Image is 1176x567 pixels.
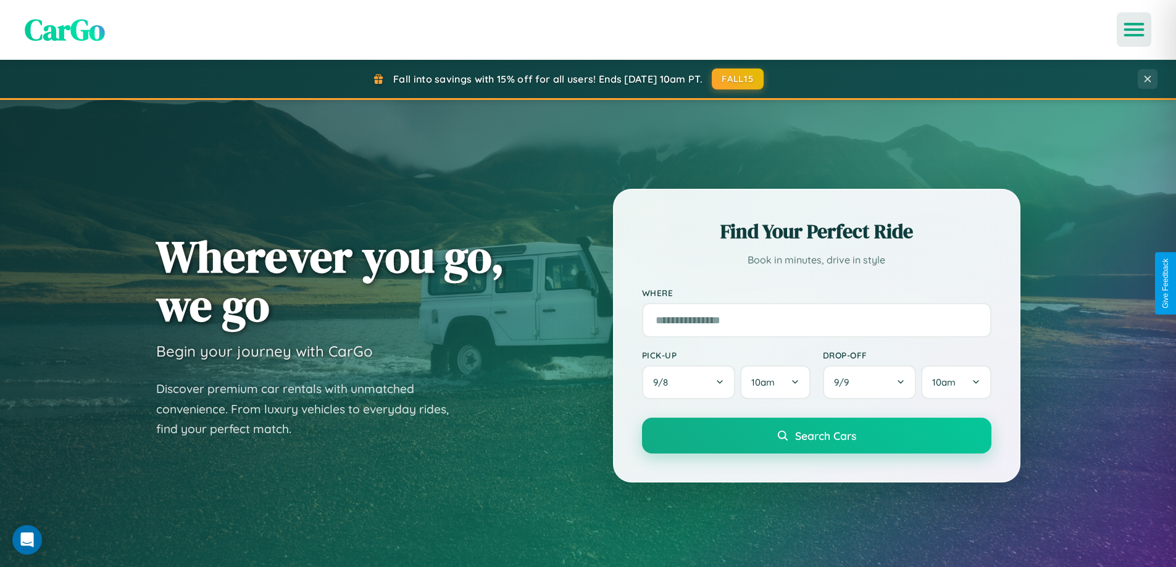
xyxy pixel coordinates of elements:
div: Give Feedback [1161,259,1170,308]
p: Book in minutes, drive in style [642,251,991,269]
button: Open menu [1117,12,1151,47]
h3: Begin your journey with CarGo [156,342,373,360]
button: 9/9 [823,365,917,399]
button: 10am [740,365,810,399]
div: Open Intercom Messenger [12,525,42,555]
h1: Wherever you go, we go [156,232,504,329]
span: 9 / 8 [653,376,674,388]
span: 10am [751,376,775,388]
span: Fall into savings with 15% off for all users! Ends [DATE] 10am PT. [393,73,703,85]
button: 10am [921,365,991,399]
button: Search Cars [642,418,991,453]
label: Pick-up [642,350,811,360]
button: FALL15 [712,68,764,89]
span: CarGo [25,9,105,50]
label: Drop-off [823,350,991,360]
button: 9/8 [642,365,736,399]
span: Search Cars [795,429,856,442]
span: 9 / 9 [834,376,855,388]
span: 10am [932,376,956,388]
label: Where [642,288,991,298]
h2: Find Your Perfect Ride [642,218,991,245]
p: Discover premium car rentals with unmatched convenience. From luxury vehicles to everyday rides, ... [156,379,465,439]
